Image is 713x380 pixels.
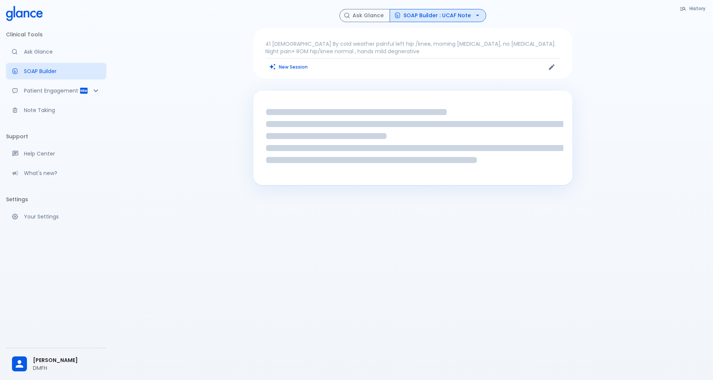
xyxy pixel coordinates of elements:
[6,208,106,225] a: Manage your settings
[6,63,106,79] a: Docugen: Compose a clinical documentation in seconds
[6,351,106,377] div: [PERSON_NAME]DMFH
[6,190,106,208] li: Settings
[6,43,106,60] a: Moramiz: Find ICD10AM codes instantly
[33,356,100,364] span: [PERSON_NAME]
[546,61,557,73] button: Edit
[6,127,106,145] li: Support
[265,40,560,55] p: 41 [DEMOGRAPHIC_DATA] By cold weather painful left hip /knee, morning [MEDICAL_DATA], no [MEDICAL...
[24,67,100,75] p: SOAP Builder
[390,9,486,22] button: SOAP Builder : UCAF Note
[265,61,312,72] button: Clears all inputs and results.
[24,150,100,157] p: Help Center
[6,102,106,118] a: Advanced note-taking
[24,213,100,220] p: Your Settings
[6,82,106,99] div: Patient Reports & Referrals
[339,9,390,22] button: Ask Glance
[676,3,710,14] button: History
[24,87,79,94] p: Patient Engagement
[33,364,100,372] p: DMFH
[6,25,106,43] li: Clinical Tools
[6,145,106,162] a: Get help from our support team
[24,48,100,55] p: Ask Glance
[24,169,100,177] p: What's new?
[24,106,100,114] p: Note Taking
[6,165,106,181] div: Recent updates and feature releases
